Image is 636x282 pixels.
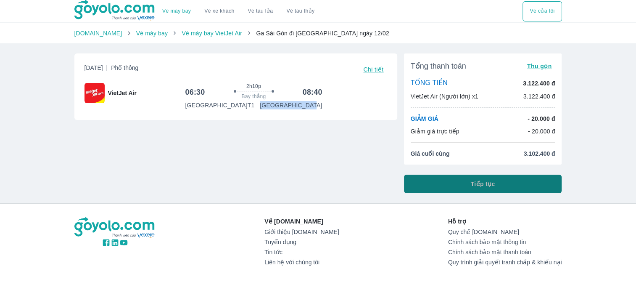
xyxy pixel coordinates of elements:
[523,79,555,88] p: 3.122.400 đ
[182,30,242,37] a: Vé máy bay VietJet Air
[303,87,322,97] h6: 08:40
[411,79,448,88] p: TỔNG TIỀN
[162,8,191,14] a: Vé máy bay
[264,249,339,255] a: Tin tức
[264,239,339,245] a: Tuyển dụng
[106,64,108,71] span: |
[404,175,562,193] button: Tiếp tục
[111,64,138,71] span: Phổ thông
[448,259,562,266] a: Quy trình giải quyết tranh chấp & khiếu nại
[448,249,562,255] a: Chính sách bảo mật thanh toán
[524,60,555,72] button: Thu gọn
[256,30,389,37] span: Ga Sài Gòn đi [GEOGRAPHIC_DATA] ngày 12/02
[185,101,255,109] p: [GEOGRAPHIC_DATA] T1
[523,1,562,21] div: choose transportation mode
[360,64,387,75] button: Chi tiết
[74,29,562,37] nav: breadcrumb
[185,87,205,97] h6: 06:30
[280,1,321,21] button: Vé tàu thủy
[411,127,459,136] p: Giảm giá trực tiếp
[264,217,339,226] p: Về [DOMAIN_NAME]
[204,8,234,14] a: Vé xe khách
[528,127,555,136] p: - 20.000 đ
[523,1,562,21] button: Vé của tôi
[136,30,168,37] a: Vé máy bay
[448,239,562,245] a: Chính sách bảo mật thông tin
[108,89,137,97] span: VietJet Air
[448,217,562,226] p: Hỗ trợ
[363,66,383,73] span: Chi tiết
[528,114,555,123] p: - 20.000 đ
[242,93,266,100] span: Bay thẳng
[471,180,495,188] span: Tiếp tục
[74,30,122,37] a: [DOMAIN_NAME]
[411,61,466,71] span: Tổng thanh toán
[411,92,478,101] p: VietJet Air (Người lớn) x1
[74,217,156,238] img: logo
[411,149,450,158] span: Giá cuối cùng
[264,259,339,266] a: Liên hệ với chúng tôi
[448,229,562,235] a: Quy chế [DOMAIN_NAME]
[411,114,438,123] p: GIẢM GIÁ
[523,92,555,101] p: 3.122.400 đ
[241,1,280,21] a: Vé tàu lửa
[156,1,321,21] div: choose transportation mode
[84,64,139,75] span: [DATE]
[527,63,552,69] span: Thu gọn
[264,229,339,235] a: Giới thiệu [DOMAIN_NAME]
[260,101,322,109] p: [GEOGRAPHIC_DATA]
[524,149,555,158] span: 3.102.400 đ
[246,83,261,90] span: 2h10p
